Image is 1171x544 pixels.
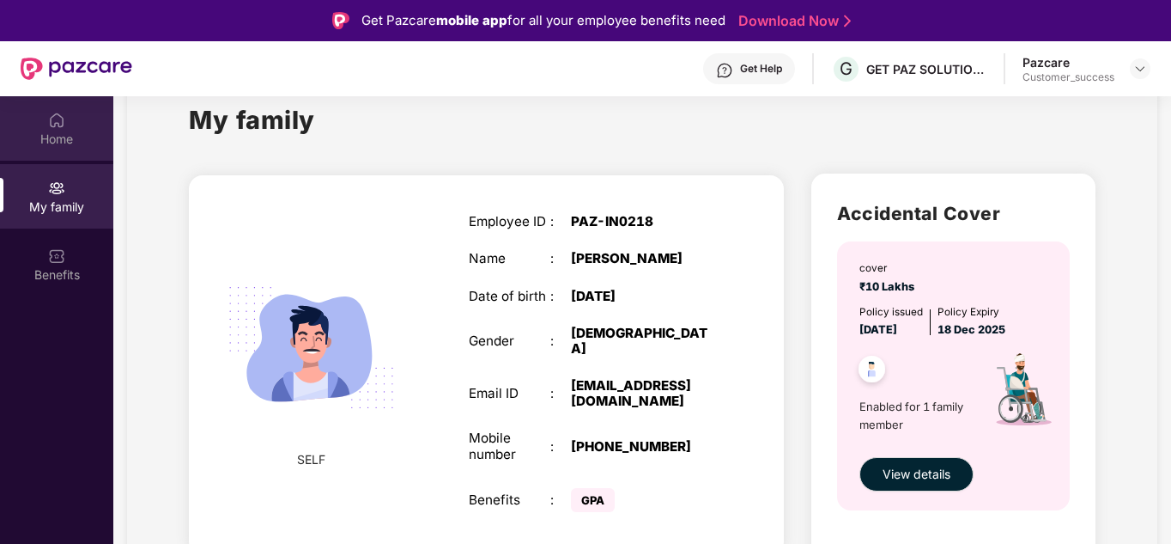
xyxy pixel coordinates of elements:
div: [PHONE_NUMBER] [571,439,714,455]
div: Policy Expiry [937,304,1005,321]
div: : [550,439,571,455]
div: Date of birth [469,289,551,304]
div: [DATE] [571,289,714,304]
div: Employee ID [469,214,551,229]
div: cover [859,260,919,277]
span: [DATE] [859,323,897,336]
div: Pazcare [1022,54,1114,70]
img: Stroke [844,12,851,30]
img: New Pazcare Logo [21,58,132,80]
img: svg+xml;base64,PHN2ZyBpZD0iQmVuZWZpdHMiIHhtbG5zPSJodHRwOi8vd3d3LnczLm9yZy8yMDAwL3N2ZyIgd2lkdGg9Ij... [48,247,65,264]
div: [PERSON_NAME] [571,251,714,266]
h2: Accidental Cover [837,199,1070,228]
div: PAZ-IN0218 [571,214,714,229]
img: svg+xml;base64,PHN2ZyB3aWR0aD0iMjAiIGhlaWdodD0iMjAiIHZpZXdCb3g9IjAgMCAyMCAyMCIgZmlsbD0ibm9uZSIgeG... [48,179,65,196]
div: Get Pazcare for all your employee benefits need [361,10,725,31]
div: [EMAIL_ADDRESS][DOMAIN_NAME] [571,378,714,409]
div: : [550,214,571,229]
img: svg+xml;base64,PHN2ZyB4bWxucz0iaHR0cDovL3d3dy53My5vcmcvMjAwMC9zdmciIHdpZHRoPSIyMjQiIGhlaWdodD0iMT... [209,245,414,450]
img: svg+xml;base64,PHN2ZyBpZD0iSG9tZSIgeG1sbnM9Imh0dHA6Ly93d3cudzMub3JnLzIwMDAvc3ZnIiB3aWR0aD0iMjAiIG... [48,111,65,128]
img: icon [971,339,1071,448]
span: ₹10 Lakhs [859,280,919,293]
a: Download Now [738,12,846,30]
div: Get Help [740,62,782,76]
div: Name [469,251,551,266]
div: Mobile number [469,431,551,461]
strong: mobile app [436,12,507,28]
h1: My family [189,101,315,139]
img: svg+xml;base64,PHN2ZyBpZD0iRHJvcGRvd24tMzJ4MzIiIHhtbG5zPSJodHRwOi8vd3d3LnczLm9yZy8yMDAwL3N2ZyIgd2... [1133,62,1147,76]
div: : [550,386,571,401]
img: Logo [332,12,349,29]
div: GET PAZ SOLUTIONS PRIVATE LIMTED [866,61,986,77]
div: Email ID [469,386,551,401]
span: G [840,58,852,79]
div: : [550,492,571,508]
div: : [550,333,571,349]
div: Gender [469,333,551,349]
div: Policy issued [859,304,923,321]
div: : [550,251,571,266]
span: View details [883,465,950,484]
span: 18 Dec 2025 [937,323,1005,336]
span: SELF [297,450,325,469]
img: svg+xml;base64,PHN2ZyB4bWxucz0iaHR0cDovL3d3dy53My5vcmcvMjAwMC9zdmciIHdpZHRoPSI0OC45NDMiIGhlaWdodD... [851,351,893,393]
div: [DEMOGRAPHIC_DATA] [571,326,714,357]
img: svg+xml;base64,PHN2ZyBpZD0iSGVscC0zMngzMiIgeG1sbnM9Imh0dHA6Ly93d3cudzMub3JnLzIwMDAvc3ZnIiB3aWR0aD... [716,62,733,79]
span: Enabled for 1 family member [859,398,971,433]
div: Benefits [469,492,551,508]
span: GPA [571,488,615,512]
button: View details [859,457,974,492]
div: : [550,289,571,304]
div: Customer_success [1022,70,1114,84]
